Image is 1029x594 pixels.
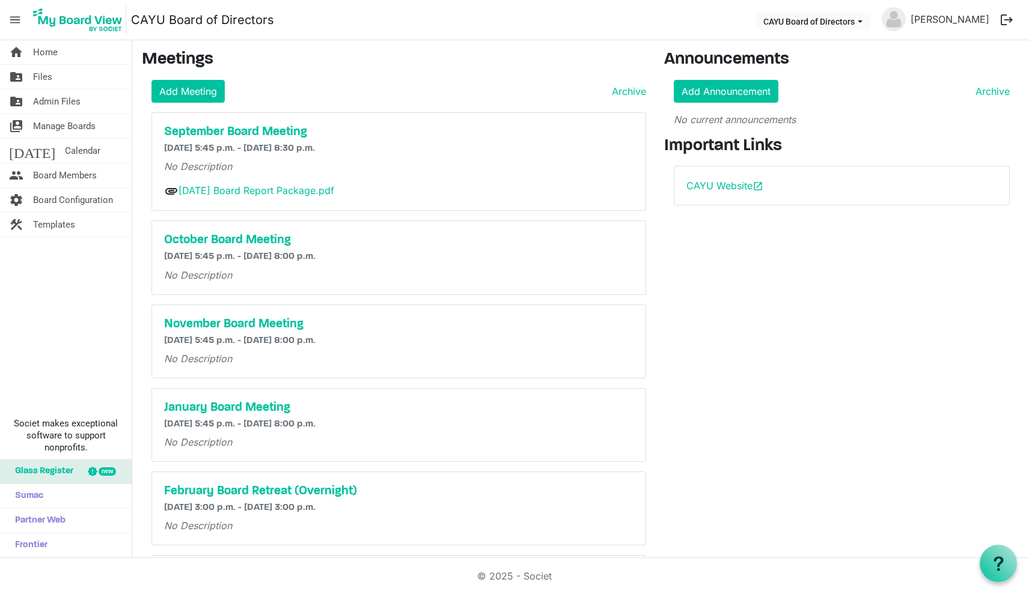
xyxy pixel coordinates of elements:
div: new [99,467,116,476]
h6: [DATE] 5:45 p.m. - [DATE] 8:30 p.m. [164,143,634,154]
span: Sumac [9,484,43,508]
img: My Board View Logo [29,5,126,35]
a: Add Announcement [674,80,778,103]
span: Manage Boards [33,114,96,138]
span: attachment [164,184,179,198]
span: Glass Register [9,459,73,483]
p: No Description [164,268,634,282]
span: Frontier [9,533,47,557]
a: November Board Meeting [164,317,634,332]
span: home [9,40,23,64]
span: people [9,163,23,187]
a: October Board Meeting [164,233,634,247]
h3: Important Links [664,136,1019,157]
p: No current announcements [674,112,1010,127]
h3: Announcements [664,50,1019,70]
h6: [DATE] 5:45 p.m. - [DATE] 8:00 p.m. [164,335,634,347]
a: CAYU Websiteopen_in_new [686,180,763,192]
img: no-profile-picture.svg [882,7,906,31]
h6: [DATE] 5:45 p.m. - [DATE] 8:00 p.m. [164,419,634,430]
span: Admin Files [33,89,81,114]
span: Board Configuration [33,188,113,212]
span: open_in_new [753,181,763,192]
a: Add Meeting [151,80,225,103]
a: Archive [971,84,1010,98]
span: construction [9,213,23,237]
p: No Description [164,435,634,449]
a: My Board View Logo [29,5,131,35]
span: Calendar [65,139,100,163]
a: © 2025 - Societ [477,570,552,582]
a: [DATE] Board Report Package.pdf [179,184,334,196]
h3: Meetings [142,50,646,70]
span: switch_account [9,114,23,138]
span: [DATE] [9,139,55,163]
span: folder_shared [9,89,23,114]
span: menu [4,8,26,31]
a: [PERSON_NAME] [906,7,994,31]
span: Board Members [33,163,97,187]
a: February Board Retreat (Overnight) [164,484,634,499]
h6: [DATE] 5:45 p.m. - [DATE] 8:00 p.m. [164,251,634,262]
a: September Board Meeting [164,125,634,139]
a: Archive [607,84,646,98]
span: settings [9,188,23,212]
span: folder_shared [9,65,23,89]
span: Home [33,40,58,64]
p: No Description [164,159,634,174]
a: January Board Meeting [164,401,634,415]
span: Societ makes exceptional software to support nonprofits. [5,417,126,453]
span: Templates [33,213,75,237]
button: CAYU Board of Directors dropdownbutton [756,13,870,29]
p: No Description [164,518,634,533]
span: Partner Web [9,509,66,533]
a: CAYU Board of Directors [131,8,274,32]
span: Files [33,65,52,89]
button: logout [994,7,1019,32]
h6: [DATE] 3:00 p.m. - [DATE] 3:00 p.m. [164,502,634,514]
p: No Description [164,351,634,366]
